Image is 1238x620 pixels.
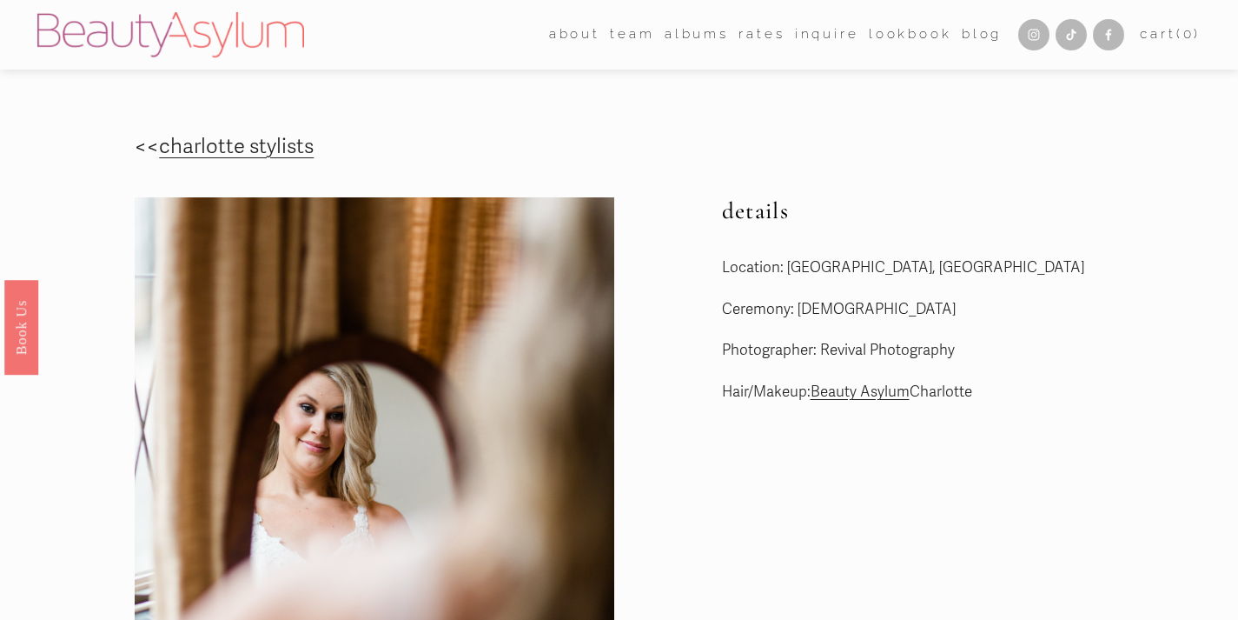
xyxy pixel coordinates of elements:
a: Lookbook [869,22,952,49]
a: TikTok [1056,19,1087,50]
a: Book Us [4,279,38,374]
a: albums [665,22,729,49]
span: team [610,23,654,47]
img: Beauty Asylum | Bridal Hair &amp; Makeup Charlotte &amp; Atlanta [37,12,304,57]
a: Rates [738,22,785,49]
a: Instagram [1018,19,1049,50]
a: Blog [962,22,1002,49]
p: Photographer: Revival Photography [722,337,1202,364]
a: charlotte stylists [159,134,314,159]
a: 0 items in cart [1140,23,1201,47]
a: folder dropdown [549,22,600,49]
a: folder dropdown [610,22,654,49]
h2: details [722,197,1202,225]
p: << [135,129,614,166]
a: Facebook [1093,19,1124,50]
p: Ceremony: [DEMOGRAPHIC_DATA] [722,297,1202,323]
p: Location: [GEOGRAPHIC_DATA], [GEOGRAPHIC_DATA] [722,255,1202,282]
a: Beauty Asylum [811,383,910,401]
span: about [549,23,600,47]
a: Inquire [795,22,859,49]
span: 0 [1183,26,1195,42]
p: Hair/Makeup: Charlotte [722,379,1202,406]
span: ( ) [1176,26,1201,42]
